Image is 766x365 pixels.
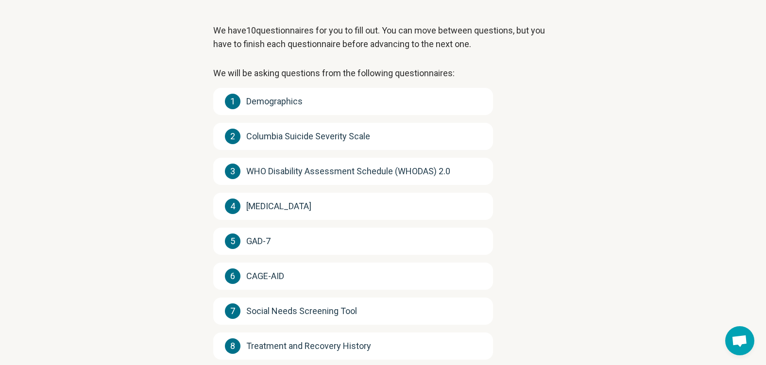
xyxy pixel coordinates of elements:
[225,199,240,214] span: 4
[246,199,311,213] span: [MEDICAL_DATA]
[225,233,240,249] span: 5
[246,269,284,283] span: CAGE-AID
[225,268,240,284] span: 6
[225,303,240,319] span: 7
[246,304,357,318] span: Social Needs Screening Tool
[246,130,370,143] span: Columbia Suicide Severity Scale
[725,326,754,355] div: Open chat
[225,94,240,109] span: 1
[225,338,240,354] span: 8
[225,129,240,144] span: 2
[246,165,450,178] span: WHO Disability Assessment Schedule (WHODAS) 2.0
[213,66,553,80] p: We will be asking questions from the following questionnaires:
[246,234,271,248] span: GAD-7
[246,95,303,108] span: Demographics
[213,24,553,51] p: We have 10 questionnaires for you to fill out. You can move between questions, but you have to fi...
[225,164,240,179] span: 3
[246,339,371,353] span: Treatment and Recovery History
